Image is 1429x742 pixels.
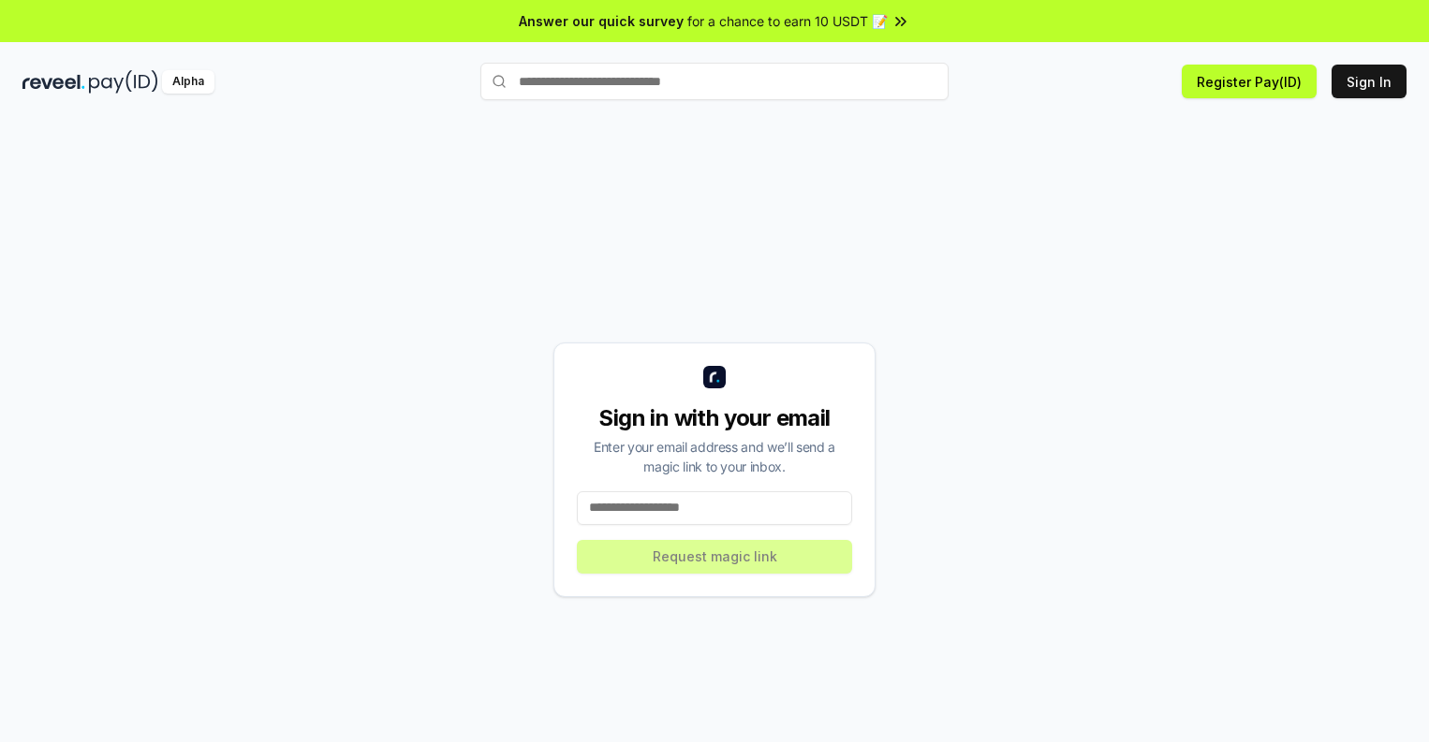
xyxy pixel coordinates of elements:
span: for a chance to earn 10 USDT 📝 [687,11,888,31]
img: reveel_dark [22,70,85,94]
img: logo_small [703,366,726,388]
div: Enter your email address and we’ll send a magic link to your inbox. [577,437,852,476]
div: Sign in with your email [577,403,852,433]
span: Answer our quick survey [519,11,684,31]
button: Sign In [1332,65,1407,98]
img: pay_id [89,70,158,94]
button: Register Pay(ID) [1182,65,1317,98]
div: Alpha [162,70,214,94]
